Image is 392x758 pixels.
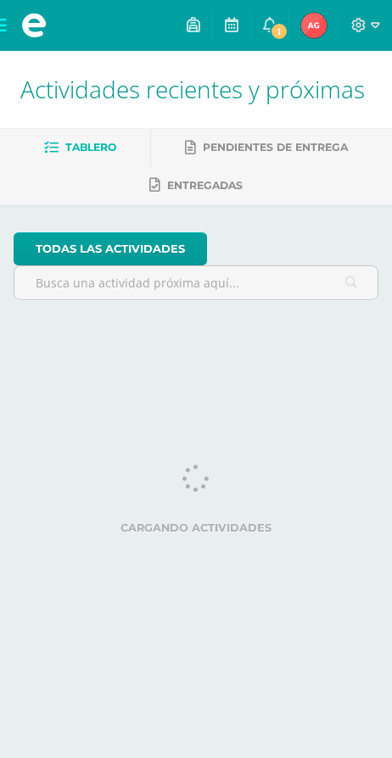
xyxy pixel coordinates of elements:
a: Entregadas [149,172,243,199]
span: Pendientes de entrega [203,141,348,153]
span: 1 [270,22,288,41]
img: d91f9285f26de701cbe520ecbdca7608.png [301,13,327,38]
a: Pendientes de entrega [185,134,348,161]
span: Entregadas [167,179,243,192]
input: Busca una actividad próxima aquí... [14,266,378,299]
span: Tablero [65,141,116,153]
a: todas las Actividades [14,232,207,265]
span: Actividades recientes y próximas [20,73,365,105]
label: Cargando actividades [14,521,378,534]
a: Tablero [44,134,116,161]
